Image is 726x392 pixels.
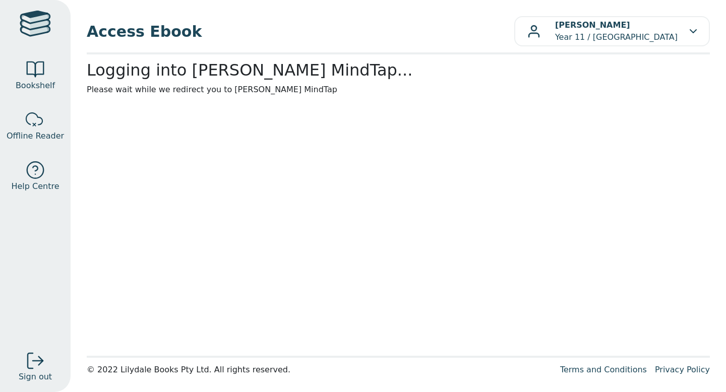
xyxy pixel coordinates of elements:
a: Privacy Policy [655,365,710,374]
span: Bookshelf [16,80,55,92]
span: Sign out [19,371,52,383]
h2: Logging into [PERSON_NAME] MindTap... [87,60,710,80]
span: Access Ebook [87,20,514,43]
b: [PERSON_NAME] [555,20,630,30]
button: [PERSON_NAME]Year 11 / [GEOGRAPHIC_DATA] [514,16,710,46]
span: Offline Reader [7,130,64,142]
p: Please wait while we redirect you to [PERSON_NAME] MindTap [87,84,710,96]
div: © 2022 Lilydale Books Pty Ltd. All rights reserved. [87,364,552,376]
a: Terms and Conditions [560,365,647,374]
span: Help Centre [11,180,59,192]
p: Year 11 / [GEOGRAPHIC_DATA] [555,19,678,43]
